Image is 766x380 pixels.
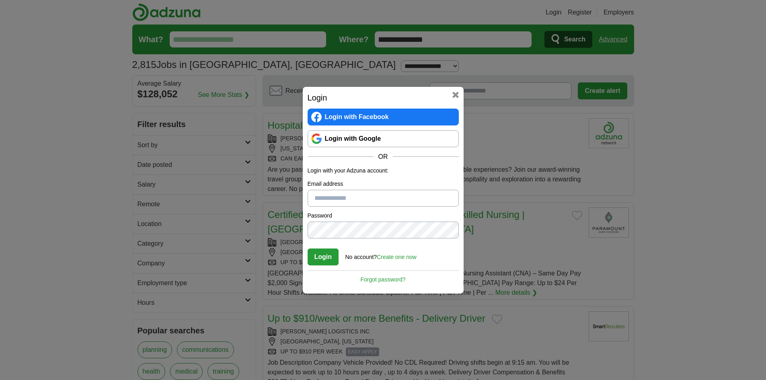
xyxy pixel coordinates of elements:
p: Login with your Adzuna account: [308,166,459,175]
label: Email address [308,180,459,188]
span: OR [374,152,393,162]
div: No account? [345,248,417,261]
a: Login with Google [308,130,459,147]
a: Forgot password? [308,270,459,284]
button: Login [308,249,339,265]
h2: Login [308,92,459,104]
a: Create one now [377,254,417,260]
label: Password [308,212,459,220]
a: Login with Facebook [308,109,459,125]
